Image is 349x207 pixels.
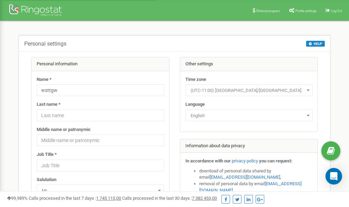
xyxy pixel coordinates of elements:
label: Salutation [37,177,56,183]
span: Mr. [37,185,164,196]
div: Personal information [31,57,169,71]
u: 1 745 115,00 [96,196,121,201]
div: Other settings [180,57,318,71]
span: (UTC-11:00) Pacific/Midway [185,84,313,96]
label: Job Title * [37,151,57,158]
span: English [188,111,310,121]
label: Name * [37,76,52,83]
strong: In accordance with our [185,158,231,163]
a: privacy policy [232,158,258,163]
a: [EMAIL_ADDRESS][DOMAIN_NAME] [210,175,280,180]
label: Language [185,101,205,108]
li: download of personal data shared by email , [199,168,313,181]
label: Time zone [185,76,206,83]
input: Job Title [37,160,164,171]
span: Profile settings [295,9,316,13]
u: 7 382 453,00 [192,196,217,201]
div: Open Intercom Messenger [325,168,342,185]
span: Mr. [39,186,162,196]
span: English [185,110,313,121]
strong: you can request: [259,158,292,163]
li: removal of personal data by email , [199,181,313,194]
input: Name [37,84,164,96]
span: Referral program [256,9,280,13]
span: Log Out [331,9,342,13]
span: 99,989% [7,196,28,201]
button: HELP [306,41,325,47]
span: Calls processed in the last 7 days : [29,196,121,201]
label: Middle name or patronymic [37,126,91,133]
input: Middle name or patronymic [37,134,164,146]
h5: Personal settings [24,41,66,47]
div: Information about data privacy [180,139,318,153]
span: (UTC-11:00) Pacific/Midway [188,86,310,95]
label: Last name * [37,101,61,108]
input: Last name [37,110,164,121]
span: Calls processed in the last 30 days : [122,196,217,201]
